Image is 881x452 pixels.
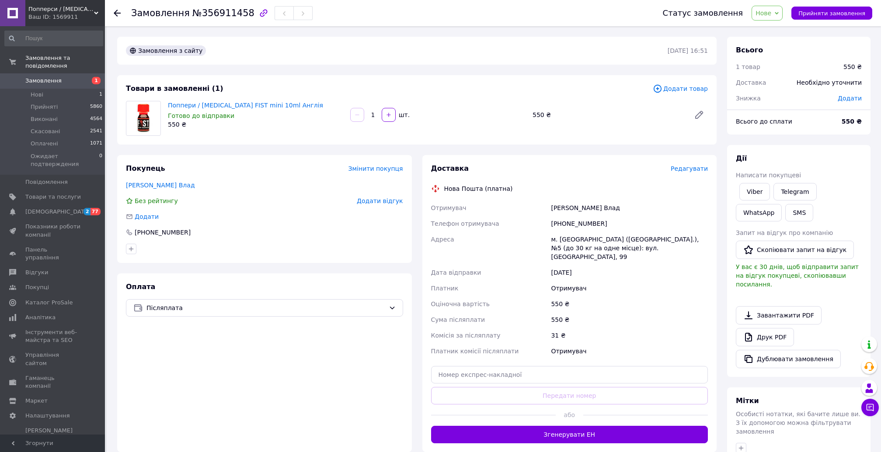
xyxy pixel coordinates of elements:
[791,73,867,92] div: Необхідно уточнити
[861,399,879,416] button: Чат з покупцем
[838,95,862,102] span: Додати
[736,172,801,179] span: Написати покупцеві
[736,79,766,86] span: Доставка
[31,152,99,168] span: Ожидает подтверждения
[549,280,710,296] div: Отримувач
[25,397,48,405] span: Маркет
[92,77,101,84] span: 1
[131,101,156,135] img: Поппери / poppers FIST mini 10ml Англія
[114,9,121,17] div: Повернутися назад
[431,426,708,443] button: Згенерувати ЕН
[126,45,206,56] div: Замовлення з сайту
[431,348,519,355] span: Платник комісії післяплати
[431,332,501,339] span: Комісія за післяплату
[134,228,192,237] div: [PHONE_NUMBER]
[431,220,499,227] span: Телефон отримувача
[131,8,190,18] span: Замовлення
[25,299,73,307] span: Каталог ProSale
[25,328,81,344] span: Інструменти веб-майстра та SEO
[90,103,102,111] span: 5860
[31,115,58,123] span: Виконані
[842,118,862,125] b: 550 ₴
[348,165,403,172] span: Змінити покупця
[25,412,70,420] span: Налаштування
[756,10,771,17] span: Нове
[4,31,103,46] input: Пошук
[736,63,760,70] span: 1 товар
[736,118,792,125] span: Всього до сплати
[90,115,102,123] span: 4564
[736,154,747,162] span: Дії
[126,283,155,291] span: Оплата
[90,140,102,148] span: 1071
[736,350,841,368] button: Дублювати замовлення
[431,316,485,323] span: Сума післяплати
[90,128,102,135] span: 2541
[397,110,411,119] div: шт.
[549,231,710,265] div: м. [GEOGRAPHIC_DATA] ([GEOGRAPHIC_DATA].), №5 (до 30 кг на одне місце): вул. [GEOGRAPHIC_DATA], 99
[357,197,403,204] span: Додати відгук
[442,184,515,193] div: Нова Пошта (платна)
[663,9,743,17] div: Статус замовлення
[431,204,467,211] span: Отримувач
[736,411,860,435] span: Особисті нотатки, які бачите лише ви. З їх допомогою можна фільтрувати замовлення
[431,285,459,292] span: Платник
[549,296,710,312] div: 550 ₴
[736,328,794,346] a: Друк PDF
[736,95,761,102] span: Знижка
[31,140,58,148] span: Оплачені
[84,208,91,215] span: 2
[736,204,782,221] a: WhatsApp
[31,103,58,111] span: Прийняті
[99,152,102,168] span: 0
[785,204,813,221] button: SMS
[126,84,223,93] span: Товари в замовленні (1)
[135,197,178,204] span: Без рейтингу
[25,427,81,451] span: [PERSON_NAME] та рахунки
[25,374,81,390] span: Гаманець компанії
[736,263,859,288] span: У вас є 30 днів, щоб відправити запит на відгук покупцеві, скопіювавши посилання.
[28,13,105,21] div: Ваш ID: 1569911
[25,314,56,321] span: Аналітика
[653,84,708,93] span: Додати товар
[25,351,81,367] span: Управління сайтом
[25,178,68,186] span: Повідомлення
[25,283,49,291] span: Покупці
[31,91,43,99] span: Нові
[690,106,708,124] a: Редагувати
[549,328,710,343] div: 31 ₴
[736,229,833,236] span: Запит на відгук про компанію
[549,343,710,359] div: Отримувач
[671,165,708,172] span: Редагувати
[25,208,90,216] span: [DEMOGRAPHIC_DATA]
[431,269,481,276] span: Дата відправки
[192,8,254,18] span: №356911458
[843,62,862,71] div: 550 ₴
[168,112,234,119] span: Готово до відправки
[739,183,770,200] a: Viber
[736,306,822,324] a: Завантажити PDF
[549,265,710,280] div: [DATE]
[31,128,60,135] span: Скасовані
[25,54,105,70] span: Замовлення та повідомлення
[25,269,48,276] span: Відгуки
[126,182,195,189] a: [PERSON_NAME] Влад
[549,200,710,216] div: [PERSON_NAME] Влад
[25,246,81,262] span: Панель управління
[798,10,865,17] span: Прийняти замовлення
[736,241,854,259] button: Скопіювати запит на відгук
[168,102,323,109] a: Поппери / [MEDICAL_DATA] FIST mini 10ml Англія
[529,109,687,121] div: 550 ₴
[146,303,385,313] span: Післяплата
[431,164,469,173] span: Доставка
[126,164,165,173] span: Покупець
[25,193,81,201] span: Товари та послуги
[28,5,94,13] span: Попперси / poppers купити в Україні
[549,216,710,231] div: [PHONE_NUMBER]
[135,213,159,220] span: Додати
[431,366,708,383] input: Номер експрес-накладної
[91,208,101,215] span: 77
[549,312,710,328] div: 550 ₴
[736,397,759,405] span: Мітки
[25,223,81,238] span: Показники роботи компанії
